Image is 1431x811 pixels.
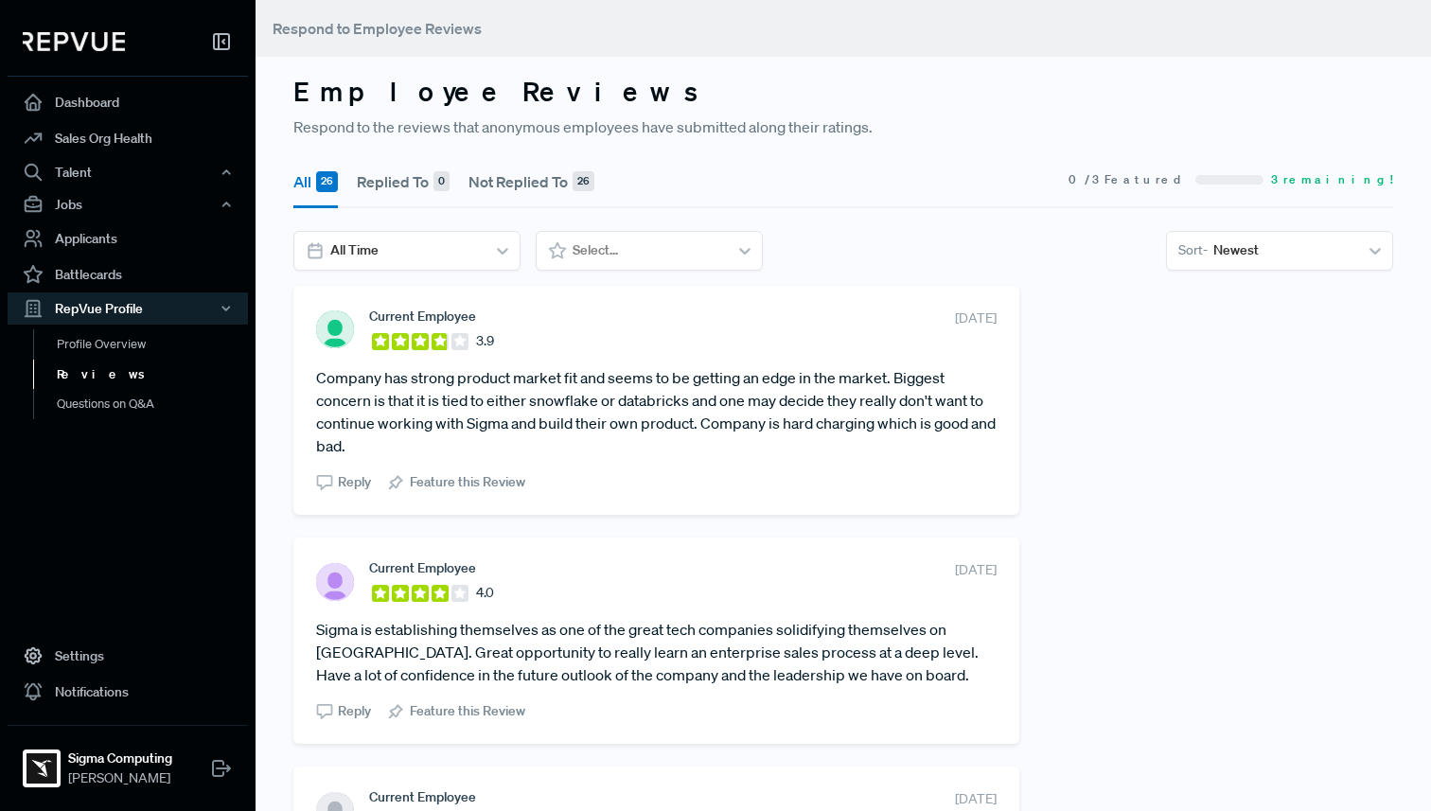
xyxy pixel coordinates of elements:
a: Reviews [33,360,274,390]
span: 4.0 [476,583,494,603]
a: Applicants [8,220,248,256]
span: Current Employee [369,560,476,575]
a: Questions on Q&A [33,389,274,419]
div: 0 [433,171,450,192]
span: [DATE] [955,560,997,580]
span: Reply [338,701,371,721]
p: Respond to the reviews that anonymous employees have submitted along their ratings. [293,115,1393,138]
article: Sigma is establishing themselves as one of the great tech companies solidifying themselves on [GE... [316,618,997,686]
button: Not Replied To 26 [468,155,594,208]
a: Sigma ComputingSigma Computing[PERSON_NAME] [8,725,248,796]
span: Sort - [1178,240,1208,260]
span: [DATE] [955,789,997,809]
img: RepVue [23,32,125,51]
a: Settings [8,638,248,674]
span: 3 remaining! [1271,171,1393,188]
a: Dashboard [8,84,248,120]
span: 0 / 3 Featured [1069,171,1188,188]
a: Notifications [8,674,248,710]
strong: Sigma Computing [68,749,172,768]
button: RepVue Profile [8,292,248,325]
div: 26 [316,171,338,192]
span: Current Employee [369,789,476,804]
button: Talent [8,156,248,188]
span: Respond to Employee Reviews [273,19,482,38]
a: Battlecards [8,256,248,292]
span: Feature this Review [410,472,525,492]
button: Jobs [8,188,248,220]
article: Company has strong product market fit and seems to be getting an edge in the market. Biggest conc... [316,366,997,457]
a: Sales Org Health [8,120,248,156]
span: 3.9 [476,331,494,351]
span: Reply [338,472,371,492]
h3: Employee Reviews [293,76,1393,108]
img: Sigma Computing [26,753,57,784]
button: Replied To 0 [357,155,450,208]
button: All 26 [293,155,338,208]
span: Current Employee [369,309,476,324]
a: Profile Overview [33,329,274,360]
span: Feature this Review [410,701,525,721]
div: 26 [573,171,594,192]
span: [PERSON_NAME] [68,768,172,788]
span: [DATE] [955,309,997,328]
